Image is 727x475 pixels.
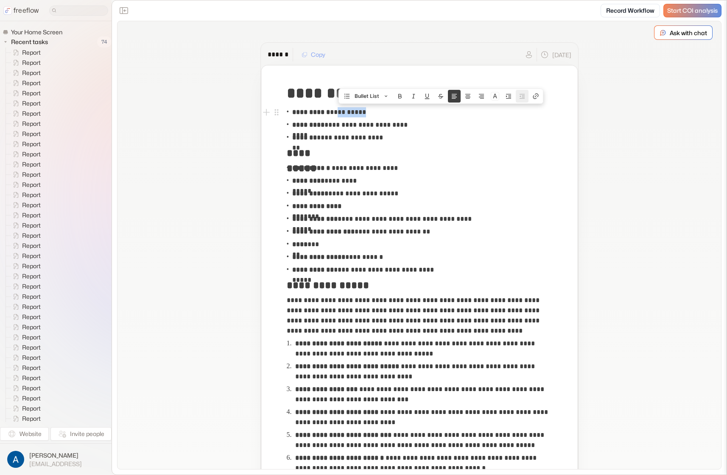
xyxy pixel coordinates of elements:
a: Report [6,68,44,78]
a: Report [6,322,44,332]
a: Record Workflow [601,4,660,17]
span: Report [20,404,43,413]
a: Report [6,261,44,271]
button: Nest block [502,90,515,103]
span: Report [20,58,43,67]
button: Align text right [475,90,488,103]
a: Report [6,302,44,312]
span: Bullet List [355,90,379,103]
a: Report [6,78,44,88]
span: Report [20,353,43,362]
a: Report [6,383,44,393]
span: Report [20,119,43,128]
button: Bold [394,90,406,103]
a: Your Home Screen [3,28,66,36]
button: Create link [529,90,542,103]
span: Report [20,272,43,281]
a: Report [6,180,44,190]
span: Report [20,313,43,321]
a: Report [6,271,44,281]
span: [EMAIL_ADDRESS] [29,460,82,468]
button: Italic [407,90,420,103]
a: Report [6,200,44,210]
a: Report [6,220,44,231]
span: 74 [97,36,112,47]
img: profile [7,451,24,468]
a: Report [6,58,44,68]
a: Report [6,149,44,159]
p: freeflow [14,6,39,16]
span: Report [20,364,43,372]
span: Report [20,211,43,219]
span: Report [20,221,43,230]
a: Report [6,251,44,261]
button: Align text center [461,90,474,103]
span: Report [20,150,43,158]
a: Report [6,393,44,403]
button: [PERSON_NAME][EMAIL_ADDRESS] [5,449,106,470]
a: Report [6,414,44,424]
button: Invite people [50,427,112,441]
button: Recent tasks [3,37,51,47]
span: Report [20,242,43,250]
a: Report [6,129,44,139]
span: Report [20,262,43,270]
span: Report [20,191,43,199]
a: Report [6,403,44,414]
span: Report [20,303,43,311]
a: Report [6,190,44,200]
a: Report [6,159,44,169]
span: Report [20,384,43,392]
span: Report [20,69,43,77]
button: Colors [489,90,501,103]
span: Report [20,414,43,423]
p: [DATE] [552,50,571,59]
button: Add block [261,107,271,117]
span: Report [20,394,43,403]
a: Report [6,88,44,98]
span: Report [20,48,43,57]
span: [PERSON_NAME] [29,451,82,460]
span: Report [20,79,43,87]
span: Start COI analysis [667,7,718,14]
span: Report [20,323,43,331]
a: Report [6,47,44,58]
span: Report [20,292,43,301]
a: Report [6,231,44,241]
span: Report [20,374,43,382]
button: Align text left [448,90,461,103]
a: Report [6,332,44,342]
a: Report [6,312,44,322]
button: Copy [296,48,330,61]
a: Report [6,342,44,353]
a: Report [6,281,44,292]
span: Report [20,170,43,179]
span: Report [20,231,43,240]
a: Report [6,169,44,180]
span: Report [20,333,43,342]
a: Report [6,108,44,119]
a: Report [6,373,44,383]
span: Your Home Screen [9,28,65,36]
span: Recent tasks [9,38,50,46]
span: Report [20,89,43,97]
span: Report [20,343,43,352]
span: Report [20,201,43,209]
span: Report [20,109,43,118]
a: Report [6,363,44,373]
span: Report [20,282,43,291]
button: Close the sidebar [117,4,131,17]
p: Ask with chat [670,28,707,37]
a: Report [6,210,44,220]
a: freeflow [3,6,39,16]
button: Underline [421,90,433,103]
span: Report [20,181,43,189]
a: Report [6,139,44,149]
button: Open block menu [271,107,282,117]
span: Report [20,130,43,138]
span: Report [20,140,43,148]
span: Report [20,160,43,169]
a: Start COI analysis [663,4,721,17]
a: Report [6,241,44,251]
a: Report [6,119,44,129]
